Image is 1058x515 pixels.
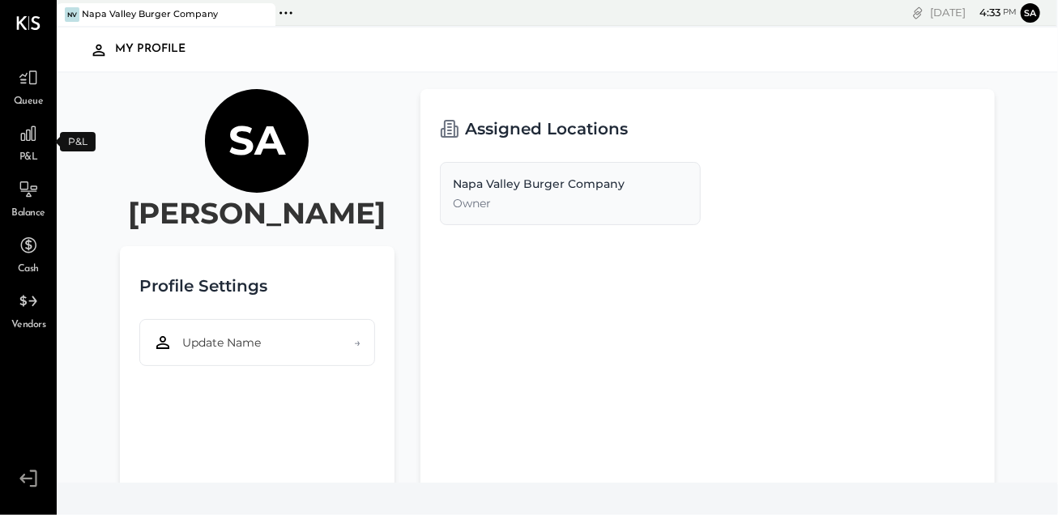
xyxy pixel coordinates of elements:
[228,116,285,166] h1: Sa
[18,262,39,277] span: Cash
[139,266,267,306] h2: Profile Settings
[11,206,45,221] span: Balance
[139,319,375,366] button: Update Name→
[1,174,56,221] a: Balance
[182,334,261,351] span: Update Name
[968,5,1000,20] span: 4 : 33
[454,195,688,211] div: Owner
[65,7,79,22] div: NV
[1021,3,1040,23] button: Sa
[19,151,38,165] span: P&L
[930,5,1017,20] div: [DATE]
[355,334,361,351] span: →
[1,62,56,109] a: Queue
[1,118,56,165] a: P&L
[128,193,386,233] h2: [PERSON_NAME]
[115,36,202,62] div: My Profile
[14,95,44,109] span: Queue
[1,286,56,333] a: Vendors
[1,230,56,277] a: Cash
[910,4,926,21] div: copy link
[454,176,688,192] div: Napa Valley Burger Company
[11,318,46,333] span: Vendors
[82,8,218,21] div: Napa Valley Burger Company
[466,109,629,149] h2: Assigned Locations
[60,132,96,151] div: P&L
[1003,6,1017,18] span: pm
